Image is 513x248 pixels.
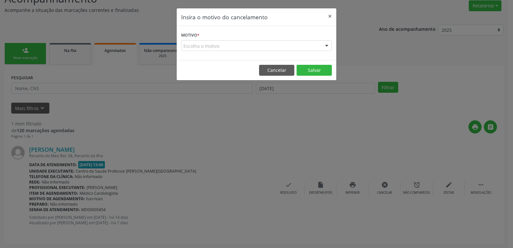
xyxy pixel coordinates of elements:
label: Motivo [181,30,199,40]
button: Cancelar [259,65,294,76]
button: Close [324,8,336,24]
span: Escolha o motivo [183,43,219,49]
button: Salvar [297,65,332,76]
h5: Insira o motivo do cancelamento [181,13,268,21]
